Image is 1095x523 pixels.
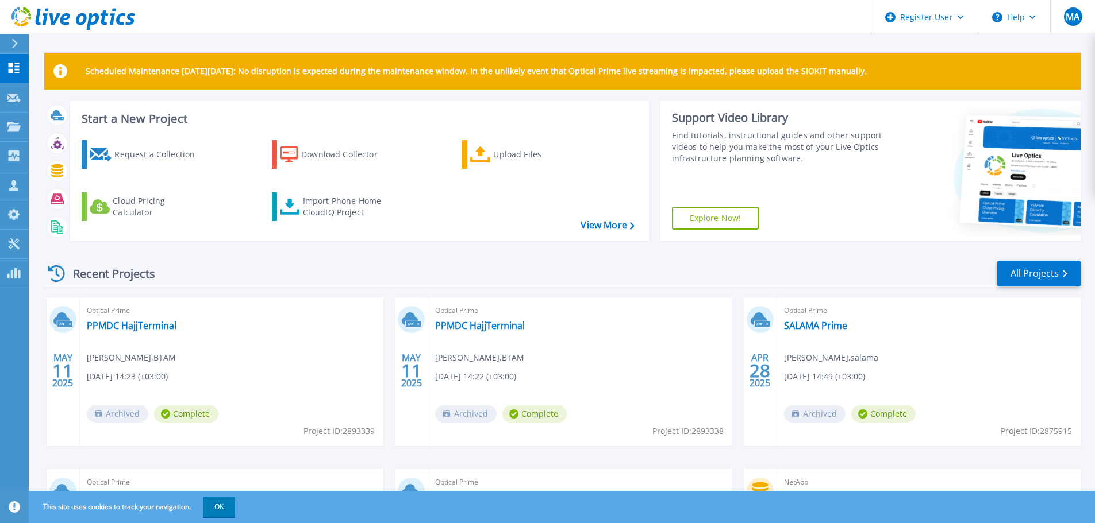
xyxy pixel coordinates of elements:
div: Import Phone Home CloudIQ Project [303,195,393,218]
span: Optical Prime [87,476,376,489]
a: All Projects [997,261,1081,286]
a: Explore Now! [672,207,759,230]
div: Download Collector [301,143,393,166]
a: SALAMA Prime [784,320,847,331]
div: Recent Projects [44,259,171,288]
span: [DATE] 14:22 (+03:00) [435,370,516,383]
span: Optical Prime [784,304,1074,317]
a: PPMDC HajjTerminal [87,320,176,331]
div: MAY 2025 [52,350,74,392]
div: Request a Collection [114,143,206,166]
span: MA [1066,12,1079,21]
span: 11 [401,366,422,375]
span: Archived [435,405,497,423]
span: Project ID: 2875915 [1001,425,1072,437]
span: Project ID: 2893338 [652,425,724,437]
span: Optical Prime [87,304,376,317]
span: 11 [52,366,73,375]
h3: Start a New Project [82,113,634,125]
a: PPMDC HajjTerminal [435,320,525,331]
p: Scheduled Maintenance [DATE][DATE]: No disruption is expected during the maintenance window. In t... [86,67,867,76]
span: Optical Prime [435,476,725,489]
span: NetApp [784,476,1074,489]
div: APR 2025 [749,350,771,392]
div: MAY 2025 [401,350,422,392]
span: Archived [784,405,846,423]
span: Complete [851,405,916,423]
span: Complete [502,405,567,423]
div: Upload Files [493,143,585,166]
span: Project ID: 2893339 [303,425,375,437]
a: Cloud Pricing Calculator [82,192,210,221]
span: [DATE] 14:23 (+03:00) [87,370,168,383]
a: Download Collector [272,140,400,169]
a: Request a Collection [82,140,210,169]
span: This site uses cookies to track your navigation. [32,497,235,517]
div: Support Video Library [672,110,886,125]
span: [PERSON_NAME] , BTAM [87,351,176,364]
button: OK [203,497,235,517]
a: View More [581,220,634,231]
span: Complete [154,405,218,423]
span: 28 [750,366,770,375]
div: Find tutorials, instructional guides and other support videos to help you make the most of your L... [672,130,886,164]
div: Cloud Pricing Calculator [113,195,205,218]
span: [PERSON_NAME] , salama [784,351,878,364]
span: [DATE] 14:49 (+03:00) [784,370,865,383]
a: Upload Files [462,140,590,169]
span: Optical Prime [435,304,725,317]
span: [PERSON_NAME] , BTAM [435,351,524,364]
span: Archived [87,405,148,423]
